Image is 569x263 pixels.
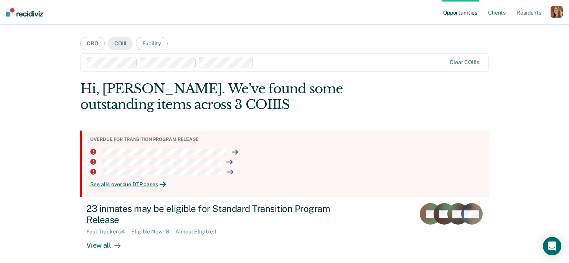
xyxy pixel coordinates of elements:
[90,181,482,188] a: See all4 overdue DTP cases
[108,37,133,50] button: COIII
[450,59,479,66] div: Clear COIIIs
[80,81,407,112] div: Hi, [PERSON_NAME]. We’ve found some outstanding items across 3 COIIIS
[90,137,482,142] div: Overdue for transition program release
[86,235,129,250] div: View all
[86,228,131,235] div: Fast Trackers : 4
[90,181,482,188] div: See all 4 overdue DTP cases
[86,203,356,225] div: 23 inmates may be eligible for Standard Transition Program Release
[136,37,168,50] button: Facility
[80,37,105,50] button: CRO
[543,237,561,255] div: Open Intercom Messenger
[175,228,223,235] div: Almost Eligible : 1
[6,8,43,17] img: Recidiviz
[131,228,175,235] div: Eligible Now : 18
